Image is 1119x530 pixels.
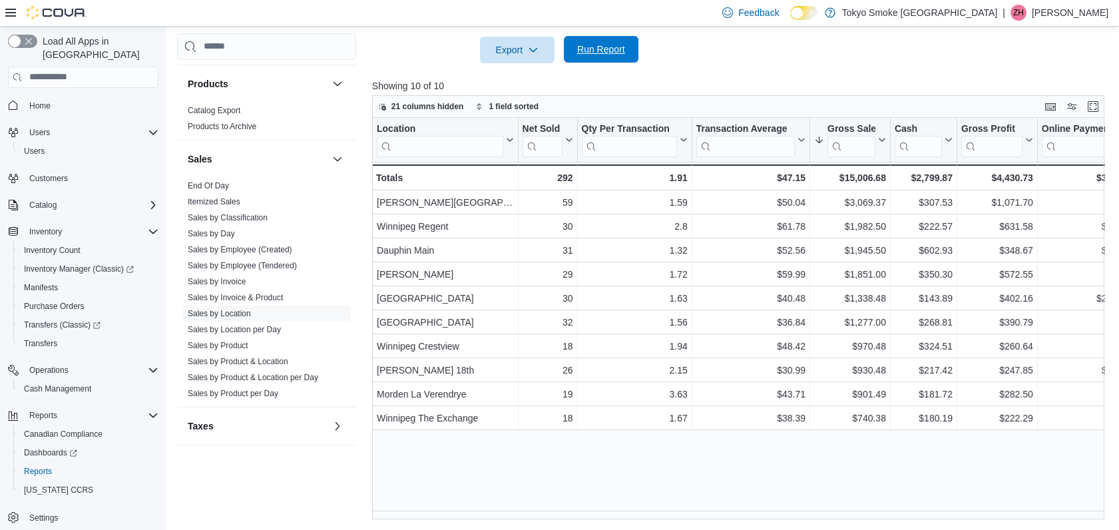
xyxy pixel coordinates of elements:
[24,224,158,240] span: Inventory
[1032,5,1108,21] p: [PERSON_NAME]
[24,447,77,458] span: Dashboards
[522,314,572,330] div: 32
[377,386,514,402] div: Morden La Verendrye
[581,290,687,306] div: 1.63
[188,292,283,303] span: Sales by Invoice & Product
[13,380,164,398] button: Cash Management
[581,123,676,156] div: Qty Per Transaction
[895,170,953,186] div: $2,799.87
[24,407,158,423] span: Reports
[522,266,572,282] div: 29
[188,77,327,91] button: Products
[377,338,514,354] div: Winnipeg Crestview
[377,290,514,306] div: [GEOGRAPHIC_DATA]
[373,99,469,115] button: 21 columns hidden
[188,106,240,115] a: Catalog Export
[29,226,62,237] span: Inventory
[961,170,1033,186] div: $4,430.73
[696,170,805,186] div: $47.15
[790,6,818,20] input: Dark Mode
[522,170,572,186] div: 292
[188,261,297,270] a: Sales by Employee (Tendered)
[13,443,164,462] a: Dashboards
[24,362,74,378] button: Operations
[19,242,158,258] span: Inventory Count
[24,264,134,274] span: Inventory Manager (Classic)
[377,194,514,210] div: [PERSON_NAME][GEOGRAPHIC_DATA]
[188,419,327,433] button: Taxes
[188,388,278,399] span: Sales by Product per Day
[480,37,555,63] button: Export
[961,123,1022,135] div: Gross Profit
[581,266,687,282] div: 1.72
[188,229,235,238] a: Sales by Day
[24,510,63,526] a: Settings
[377,123,514,156] button: Location
[24,170,73,186] a: Customers
[376,170,514,186] div: Totals
[377,410,514,426] div: Winnipeg The Exchange
[19,336,158,352] span: Transfers
[19,261,139,277] a: Inventory Manager (Classic)
[188,372,318,383] span: Sales by Product & Location per Day
[377,362,514,378] div: [PERSON_NAME] 18th
[377,314,514,330] div: [GEOGRAPHIC_DATA]
[522,410,572,426] div: 18
[814,218,886,234] div: $1,982.50
[961,338,1033,354] div: $260.64
[188,245,292,254] a: Sales by Employee (Created)
[188,213,268,222] a: Sales by Classification
[814,170,886,186] div: $15,006.68
[827,123,875,135] div: Gross Sales
[13,142,164,160] button: Users
[3,196,164,214] button: Catalog
[13,260,164,278] a: Inventory Manager (Classic)
[24,338,57,349] span: Transfers
[895,266,953,282] div: $350.30
[19,280,63,296] a: Manifests
[895,218,953,234] div: $222.57
[372,79,1112,93] p: Showing 10 of 10
[188,152,212,166] h3: Sales
[188,122,256,131] a: Products to Archive
[696,410,805,426] div: $38.39
[814,194,886,210] div: $3,069.37
[961,362,1033,378] div: $247.85
[29,173,68,184] span: Customers
[24,362,158,378] span: Operations
[24,320,101,330] span: Transfers (Classic)
[895,290,953,306] div: $143.89
[27,6,87,19] img: Cova
[522,123,562,135] div: Net Sold
[19,482,158,498] span: Washington CCRS
[188,277,246,286] a: Sales by Invoice
[1013,5,1024,21] span: ZH
[19,381,97,397] a: Cash Management
[696,123,795,156] div: Transaction Average
[188,419,214,433] h3: Taxes
[814,242,886,258] div: $1,945.50
[895,410,953,426] div: $180.19
[581,218,687,234] div: 2.8
[3,406,164,425] button: Reports
[522,123,562,156] div: Net Sold
[19,426,158,442] span: Canadian Compliance
[377,266,514,282] div: [PERSON_NAME]
[696,194,805,210] div: $50.04
[696,290,805,306] div: $40.48
[564,36,638,63] button: Run Report
[188,308,251,319] span: Sales by Location
[814,410,886,426] div: $740.38
[13,297,164,316] button: Purchase Orders
[696,123,805,156] button: Transaction Average
[895,362,953,378] div: $217.42
[177,103,356,140] div: Products
[188,228,235,239] span: Sales by Day
[29,127,50,138] span: Users
[188,356,288,367] span: Sales by Product & Location
[330,76,345,92] button: Products
[814,314,886,330] div: $1,277.00
[188,180,229,191] span: End Of Day
[522,386,572,402] div: 19
[37,35,158,61] span: Load All Apps in [GEOGRAPHIC_DATA]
